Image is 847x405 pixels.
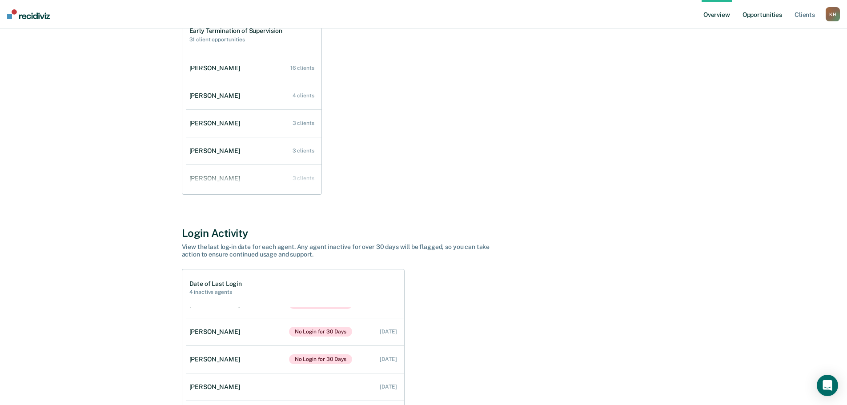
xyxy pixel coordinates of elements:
div: [PERSON_NAME] [189,147,244,155]
div: [PERSON_NAME] [189,383,244,391]
h2: 4 inactive agents [189,289,242,295]
div: 4 clients [293,92,314,99]
div: [PERSON_NAME] [189,328,244,336]
a: [PERSON_NAME] 3 clients [186,111,321,136]
h2: 31 client opportunities [189,36,283,43]
div: 3 clients [293,120,314,126]
div: 3 clients [293,175,314,181]
div: 16 clients [290,65,314,71]
div: [DATE] [380,329,397,335]
span: No Login for 30 Days [289,354,353,364]
a: [PERSON_NAME] 3 clients [186,138,321,164]
div: K H [826,7,840,21]
a: [PERSON_NAME] 4 clients [186,83,321,108]
div: [PERSON_NAME] [189,356,244,363]
a: [PERSON_NAME]No Login for 30 Days [DATE] [186,318,404,345]
span: No Login for 30 Days [289,327,353,337]
h1: Early Termination of Supervision [189,27,283,35]
a: [PERSON_NAME]No Login for 30 Days [DATE] [186,345,404,373]
div: [DATE] [380,356,397,362]
a: [PERSON_NAME] [DATE] [186,374,404,400]
div: [DATE] [380,384,397,390]
a: [PERSON_NAME] 3 clients [186,166,321,191]
div: View the last log-in date for each agent. Any agent inactive for over 30 days will be flagged, so... [182,243,493,258]
img: Recidiviz [7,9,50,19]
div: [PERSON_NAME] [189,64,244,72]
button: KH [826,7,840,21]
div: Login Activity [182,227,666,240]
a: [PERSON_NAME] 16 clients [186,56,321,81]
div: [PERSON_NAME] [189,175,244,182]
div: Open Intercom Messenger [817,375,838,396]
div: [PERSON_NAME] [189,120,244,127]
h1: Date of Last Login [189,280,242,288]
div: [PERSON_NAME] [189,92,244,100]
div: 3 clients [293,148,314,154]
